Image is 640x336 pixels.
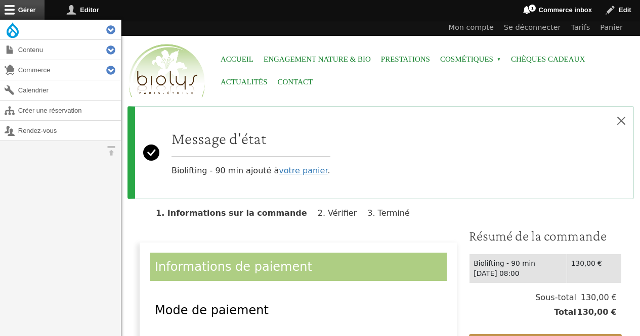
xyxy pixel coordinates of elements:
[469,227,622,245] h3: Résumé de la commande
[497,58,501,62] span: »
[155,303,269,317] span: Mode de paiement
[609,107,633,135] button: Close
[576,292,617,304] span: 130,00 €
[126,42,207,100] img: Accueil
[155,260,312,274] span: Informations de paiement
[576,306,617,318] span: 130,00 €
[318,208,365,218] li: Vérifier
[101,141,121,161] button: Orientation horizontale
[511,48,585,71] a: Chèques cadeaux
[474,258,562,269] div: Biolifting - 90 min
[172,129,330,148] h2: Message d'état
[554,306,576,318] span: Total
[221,71,268,93] a: Actualités
[528,4,536,12] span: 1
[567,254,621,283] td: 130,00 €
[566,20,595,36] a: Tarifs
[278,71,313,93] a: Contact
[440,48,501,71] span: Cosmétiques
[221,48,253,71] a: Accueil
[381,48,430,71] a: Prestations
[444,20,499,36] a: Mon compte
[143,115,159,190] svg: Success:
[535,292,576,304] span: Sous-total
[121,20,640,106] header: Entête du site
[499,20,566,36] a: Se déconnecter
[127,106,634,199] div: Message d'état
[264,48,371,71] a: Engagement Nature & Bio
[367,208,418,218] li: Terminé
[156,208,315,218] li: Informations sur la commande
[279,166,327,175] a: votre panier
[595,20,628,36] a: Panier
[474,269,519,277] time: [DATE] 08:00
[172,129,330,177] div: Biolifting - 90 min ajouté à .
